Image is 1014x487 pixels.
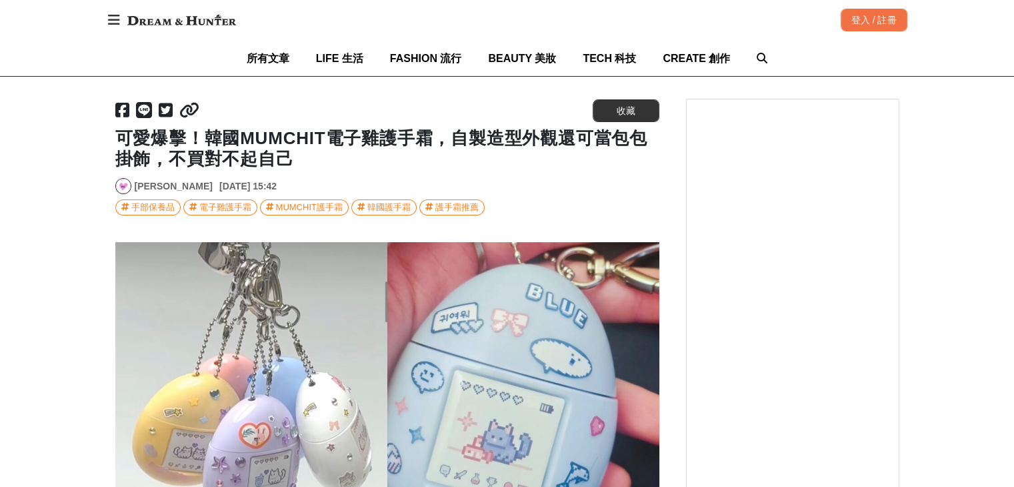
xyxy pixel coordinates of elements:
a: 所有文章 [247,41,289,76]
a: LIFE 生活 [316,41,363,76]
div: 護手霜推薦 [435,200,479,215]
a: [PERSON_NAME] [135,179,213,193]
img: Dream & Hunter [121,8,243,32]
button: 收藏 [593,99,659,122]
span: BEAUTY 美妝 [488,53,556,64]
a: Avatar [115,178,131,194]
a: 電子雞護手霜 [183,199,257,215]
span: TECH 科技 [583,53,636,64]
a: BEAUTY 美妝 [488,41,556,76]
span: 所有文章 [247,53,289,64]
div: 韓國護手霜 [367,200,411,215]
span: LIFE 生活 [316,53,363,64]
a: 手部保養品 [115,199,181,215]
div: 登入 / 註冊 [841,9,907,31]
span: CREATE 創作 [663,53,730,64]
h1: 可愛爆擊！韓國MUMCHIT電子雞護手霜，自製造型外觀還可當包包掛飾，不買對不起自己 [115,128,659,169]
span: FASHION 流行 [390,53,462,64]
a: FASHION 流行 [390,41,462,76]
a: CREATE 創作 [663,41,730,76]
a: 韓國護手霜 [351,199,417,215]
a: TECH 科技 [583,41,636,76]
div: [DATE] 15:42 [219,179,277,193]
img: Avatar [116,179,131,193]
div: MUMCHIT護手霜 [276,200,343,215]
div: 電子雞護手霜 [199,200,251,215]
a: MUMCHIT護手霜 [260,199,349,215]
a: 護手霜推薦 [419,199,485,215]
div: 手部保養品 [131,200,175,215]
